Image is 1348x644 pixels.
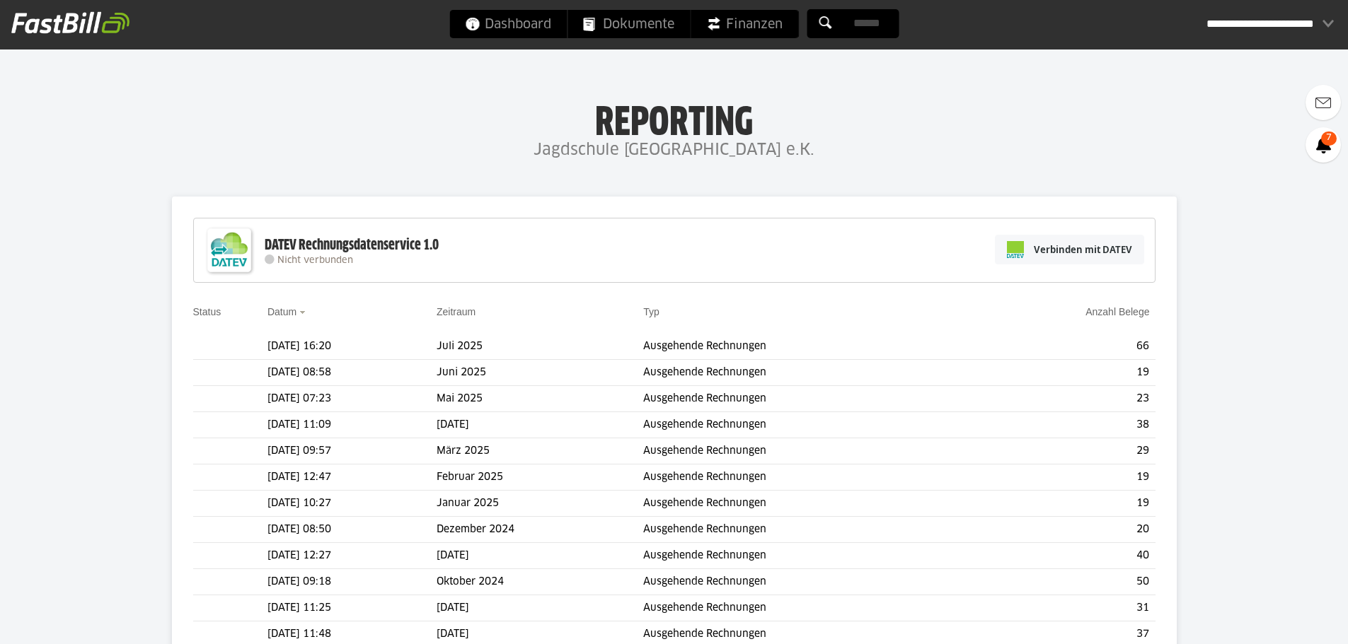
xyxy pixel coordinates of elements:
[437,543,643,569] td: [DATE]
[437,569,643,595] td: Oktober 2024
[970,334,1155,360] td: 66
[299,311,309,314] img: sort_desc.gif
[437,491,643,517] td: Januar 2025
[201,222,258,279] img: DATEV-Datenservice Logo
[11,11,129,34] img: fastbill_logo_white.png
[437,412,643,438] td: [DATE]
[643,438,970,464] td: Ausgehende Rechnungen
[970,438,1155,464] td: 29
[1239,602,1334,637] iframe: Öffnet ein Widget, in dem Sie weitere Informationen finden
[267,438,437,464] td: [DATE] 09:57
[267,386,437,412] td: [DATE] 07:23
[643,595,970,621] td: Ausgehende Rechnungen
[643,491,970,517] td: Ausgehende Rechnungen
[267,491,437,517] td: [DATE] 10:27
[643,334,970,360] td: Ausgehende Rechnungen
[437,517,643,543] td: Dezember 2024
[1034,242,1132,257] span: Verbinden mit DATEV
[643,517,970,543] td: Ausgehende Rechnungen
[568,10,690,38] a: Dokumente
[970,464,1155,491] td: 19
[265,236,439,254] div: DATEV Rechnungsdatenservice 1.0
[449,10,567,38] a: Dashboard
[1321,131,1337,146] span: 7
[970,595,1155,621] td: 31
[437,464,643,491] td: Februar 2025
[193,306,221,317] a: Status
[267,306,296,317] a: Datum
[1306,127,1341,163] a: 7
[267,569,437,595] td: [DATE] 09:18
[267,543,437,569] td: [DATE] 12:27
[437,386,643,412] td: Mai 2025
[970,543,1155,569] td: 40
[583,10,674,38] span: Dokumente
[706,10,783,38] span: Finanzen
[1007,241,1024,258] img: pi-datev-logo-farbig-24.svg
[437,306,476,317] a: Zeitraum
[267,334,437,360] td: [DATE] 16:20
[643,569,970,595] td: Ausgehende Rechnungen
[643,464,970,491] td: Ausgehende Rechnungen
[970,412,1155,438] td: 38
[267,464,437,491] td: [DATE] 12:47
[643,360,970,386] td: Ausgehende Rechnungen
[465,10,551,38] span: Dashboard
[643,386,970,412] td: Ausgehende Rechnungen
[970,491,1155,517] td: 19
[277,256,353,265] span: Nicht verbunden
[142,100,1206,136] h1: Reporting
[970,517,1155,543] td: 20
[437,438,643,464] td: März 2025
[643,543,970,569] td: Ausgehende Rechnungen
[643,306,659,317] a: Typ
[1085,306,1149,317] a: Anzahl Belege
[437,334,643,360] td: Juli 2025
[267,412,437,438] td: [DATE] 11:09
[267,360,437,386] td: [DATE] 08:58
[970,360,1155,386] td: 19
[437,595,643,621] td: [DATE]
[267,595,437,621] td: [DATE] 11:25
[995,235,1144,264] a: Verbinden mit DATEV
[691,10,798,38] a: Finanzen
[643,412,970,438] td: Ausgehende Rechnungen
[437,360,643,386] td: Juni 2025
[267,517,437,543] td: [DATE] 08:50
[970,569,1155,595] td: 50
[970,386,1155,412] td: 23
